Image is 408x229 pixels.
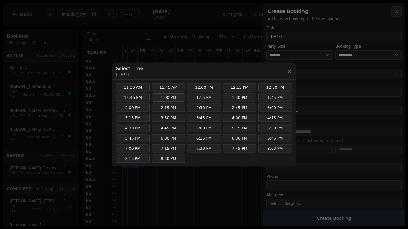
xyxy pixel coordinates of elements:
[187,144,221,153] button: 7:30 PM
[187,114,221,122] button: 3:45 PM
[223,94,257,102] button: 1:30 PM
[223,124,257,132] button: 5:15 PM
[258,134,292,142] button: 6:45 PM
[258,83,292,92] button: 12:30 PM
[258,144,292,153] button: 8:00 PM
[116,83,150,92] button: 11:30 AM
[152,155,186,163] button: 8:30 PM
[116,134,150,142] button: 5:45 PM
[152,134,186,142] button: 6:00 PM
[187,134,221,142] button: 6:15 PM
[116,104,150,112] button: 2:00 PM
[258,94,292,102] button: 1:45 PM
[223,114,257,122] button: 4:00 PM
[152,94,186,102] button: 1:00 PM
[152,114,186,122] button: 3:30 PM
[152,83,186,92] button: 11:45 AM
[187,83,221,92] button: 12:00 PM
[223,134,257,142] button: 6:30 PM
[152,104,186,112] button: 2:15 PM
[116,72,143,77] p: [DATE]
[187,94,221,102] button: 1:15 PM
[223,144,257,153] button: 7:45 PM
[116,65,143,72] h3: Select Time
[152,124,186,132] button: 4:45 PM
[116,94,150,102] button: 12:45 PM
[223,83,257,92] button: 12:15 PM
[258,124,292,132] button: 5:30 PM
[187,104,221,112] button: 2:30 PM
[187,124,221,132] button: 5:00 PM
[223,104,257,112] button: 2:45 PM
[116,114,150,122] button: 3:15 PM
[258,104,292,112] button: 3:00 PM
[116,144,150,153] button: 7:00 PM
[258,114,292,122] button: 4:15 PM
[152,144,186,153] button: 7:15 PM
[116,124,150,132] button: 4:30 PM
[116,155,150,163] button: 8:15 PM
